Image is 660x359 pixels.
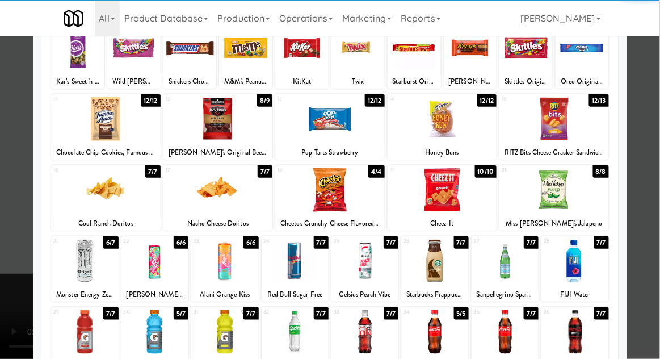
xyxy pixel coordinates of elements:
[264,236,295,246] div: 24
[389,145,495,160] div: Honey Buns
[365,94,385,107] div: 12/12
[64,9,83,28] img: Micromart
[275,23,329,89] div: 520/20KitKat
[389,216,495,231] div: Cheez-It
[401,287,468,302] div: Starbucks Frappuccino Mocha
[243,236,258,249] div: 6/6
[388,74,441,89] div: Starburst Original Flavor Fruit Chews
[501,74,551,89] div: Skittles Original
[51,165,161,231] div: 167/7Cool Ranch Doritos
[165,145,271,160] div: [PERSON_NAME]'s Original Beef Jerky
[193,287,257,302] div: Alani Orange Kiss
[278,94,330,104] div: 13
[165,74,215,89] div: Snickers Chocolate Bar
[275,216,385,231] div: Cheetos Crunchy Cheese Flavored Snacks 2 Oz
[275,74,329,89] div: KitKat
[258,165,272,178] div: 7/7
[275,145,385,160] div: Pop Tarts Strawberry
[103,307,118,320] div: 7/7
[165,216,271,231] div: Nacho Cheese Doritos
[53,145,159,160] div: Chocolate Chip Cookies, Famous [PERSON_NAME]
[194,307,225,317] div: 31
[174,236,188,249] div: 6/6
[403,287,466,302] div: Starbucks Frappuccino Mocha
[331,287,398,302] div: Celsius Peach Vibe
[264,307,295,317] div: 32
[556,23,609,89] div: 1013/13Oreo Original Cookie
[541,287,608,302] div: FIJI Water
[263,287,327,302] div: Red Bull Sugar Free
[331,236,398,302] div: 257/7Celsius Peach Vibe
[145,165,160,178] div: 7/7
[191,287,258,302] div: Alani Orange Kiss
[368,165,384,178] div: 4/4
[390,165,442,175] div: 19
[103,236,118,249] div: 6/7
[544,236,575,246] div: 28
[331,74,385,89] div: Twix
[51,74,104,89] div: Kar’s Sweet 'n Salty Mix
[163,23,217,89] div: 314/14Snickers Chocolate Bar
[499,94,609,160] div: 1512/13RITZ Bits Cheese Cracker Sandwiches
[403,307,435,317] div: 34
[257,94,272,107] div: 8/9
[477,94,497,107] div: 12/12
[174,307,188,320] div: 5/7
[53,307,85,317] div: 29
[556,74,609,89] div: Oreo Original Cookie
[275,165,385,231] div: 184/4Cheetos Crunchy Cheese Flavored Snacks 2 Oz
[502,94,554,104] div: 15
[454,307,469,320] div: 5/5
[501,216,607,231] div: Miss [PERSON_NAME]'s Jalapeno
[53,236,85,246] div: 21
[499,216,609,231] div: Miss [PERSON_NAME]'s Jalapeno
[53,74,103,89] div: Kar’s Sweet 'n Salty Mix
[107,23,161,89] div: 213/14Wild [PERSON_NAME] Skittles
[474,236,505,246] div: 27
[524,307,539,320] div: 7/7
[502,165,554,175] div: 20
[124,236,155,246] div: 22
[51,216,161,231] div: Cool Ranch Doritos
[473,287,537,302] div: Sanpellegrino Sparkling Natural Mineral Water
[53,287,116,302] div: Monster Energy Zero Ultra
[474,307,505,317] div: 35
[475,165,497,178] div: 10/10
[221,74,271,89] div: M&M's Peanut Chocolate Candy
[454,236,469,249] div: 7/7
[388,94,497,160] div: 1412/12Honey Buns
[53,216,159,231] div: Cool Ranch Doritos
[277,216,383,231] div: Cheetos Crunchy Cheese Flavored Snacks 2 Oz
[314,307,329,320] div: 7/7
[384,236,398,249] div: 7/7
[51,236,118,302] div: 216/7Monster Energy Zero Ultra
[334,236,365,246] div: 25
[166,94,218,104] div: 12
[589,94,609,107] div: 12/13
[594,307,609,320] div: 7/7
[334,307,365,317] div: 33
[163,74,217,89] div: Snickers Chocolate Bar
[191,236,258,302] div: 236/6Alani Orange Kiss
[384,307,398,320] div: 7/7
[275,94,385,160] div: 1312/12Pop Tarts Strawberry
[107,74,161,89] div: Wild [PERSON_NAME] Skittles
[594,236,609,249] div: 7/7
[544,307,575,317] div: 36
[388,23,441,89] div: 712/12Starburst Original Flavor Fruit Chews
[51,23,104,89] div: 118/18Kar’s Sweet 'n Salty Mix
[444,74,497,89] div: [PERSON_NAME] Peanut Butter Cups
[278,165,330,175] div: 18
[141,94,161,107] div: 12/12
[472,287,539,302] div: Sanpellegrino Sparkling Natural Mineral Water
[524,236,539,249] div: 7/7
[109,74,159,89] div: Wild [PERSON_NAME] Skittles
[331,23,385,89] div: 611/12Twix
[277,74,327,89] div: KitKat
[219,23,272,89] div: 47/8M&M's Peanut Chocolate Candy
[121,236,188,302] div: 226/6[PERSON_NAME] Twist
[166,165,218,175] div: 17
[543,287,607,302] div: FIJI Water
[499,145,609,160] div: RITZ Bits Cheese Cracker Sandwiches
[194,236,225,246] div: 23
